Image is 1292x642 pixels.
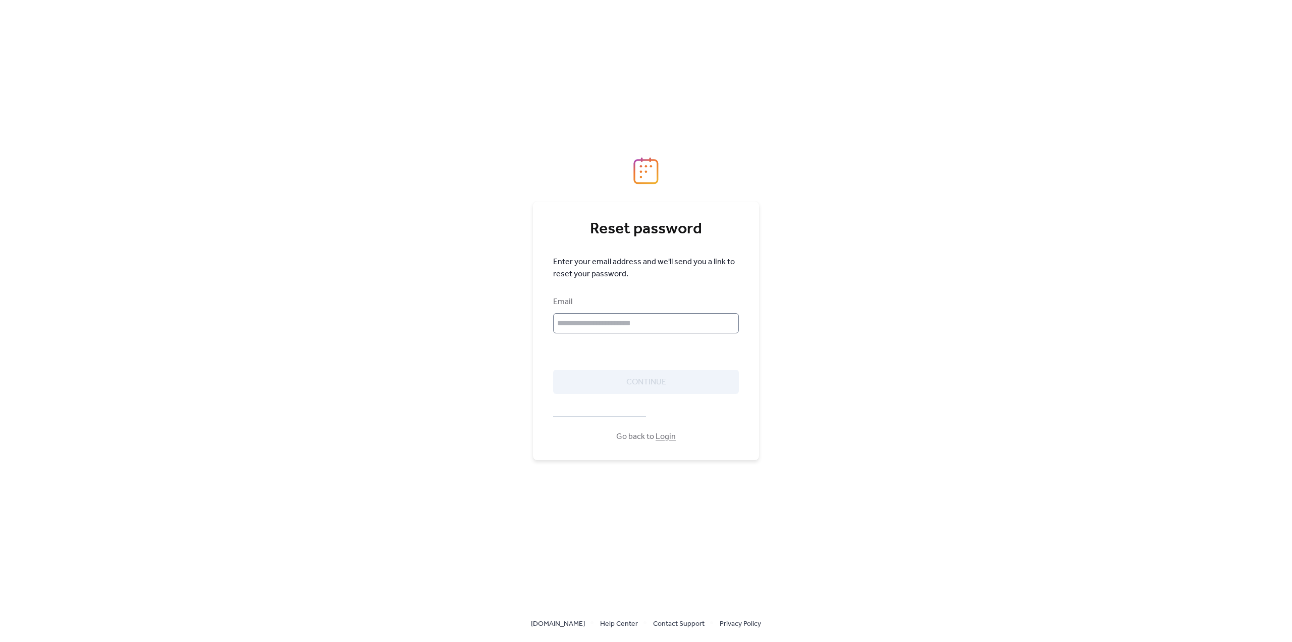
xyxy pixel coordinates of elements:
span: Enter your email address and we'll send you a link to reset your password. [553,256,739,280]
a: Login [656,429,676,445]
a: Help Center [600,617,638,630]
span: Go back to [616,431,676,443]
a: [DOMAIN_NAME] [531,617,585,630]
img: logo [633,157,659,184]
span: Help Center [600,618,638,630]
a: Privacy Policy [720,617,761,630]
div: Email [553,296,737,308]
span: Privacy Policy [720,618,761,630]
a: Contact Support [653,617,705,630]
span: Contact Support [653,618,705,630]
div: Reset password [553,219,739,239]
span: [DOMAIN_NAME] [531,618,585,630]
